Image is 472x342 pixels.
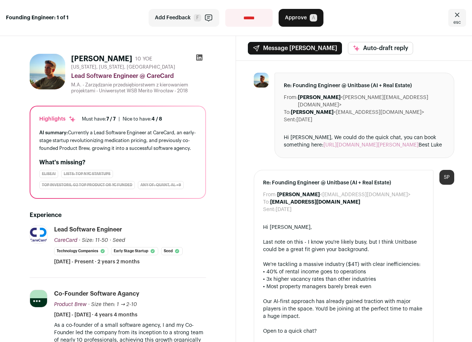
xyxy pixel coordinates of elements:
b: [PERSON_NAME] [277,192,320,197]
div: • 3x higher vacancy rates than other industries [263,276,424,283]
dd: <[EMAIL_ADDRESS][DOMAIN_NAME]> [277,191,410,198]
img: 2aa91fcf2cee969b11102565510580c909c40005a1536e6abd1e5cae271429a5.jpg [30,290,47,307]
div: Must have: [82,116,116,122]
dt: From: [284,94,298,109]
span: [US_STATE], [US_STATE], [GEOGRAPHIC_DATA] [71,64,175,70]
li: Seed [161,247,183,255]
span: · Size then: 1 → 2-10 [88,302,137,307]
span: 4 / 8 [152,116,162,121]
div: Any of: quant, AI, +9 [138,181,184,189]
li: Early Stage Startup [111,247,158,255]
span: A [310,14,317,22]
button: Add Feedback F [149,9,219,27]
span: 7 / 7 [106,116,116,121]
div: • Most property managers barely break even [263,283,424,290]
span: esc [453,19,461,25]
span: Add Feedback [155,14,191,22]
img: 1ad1693f33251572479de4a75212f89680747351bd49f98ad3be502a5bc28130 [254,73,269,88]
a: Close [448,9,466,27]
h2: What's missing? [39,158,196,167]
div: Hi [PERSON_NAME], We could do the quick chat, you can book something here: Best Luke [284,134,445,149]
div: M.A. - Zarządzanie przedsiębiorstwem z kierowaniem projektami - Uniwersytet WSB Merito Wrocław - ... [71,82,206,94]
b: [PERSON_NAME] [291,110,333,115]
div: Lead Software Engineer @ CareCard [71,72,206,80]
div: 10 YOE [135,55,152,63]
li: Technology Companies [54,247,108,255]
div: Our AI-first approach has already gained traction with major players in the space. You'd be joini... [263,298,424,320]
dt: Sent: [263,206,276,213]
div: Lead Software Engineer [54,226,122,234]
span: Re: Founding Engineer @ Unitbase (AI + Real Estate) [284,82,445,89]
div: Co-Founder Software Agancy [54,290,139,298]
div: Open to a quick chat? [263,328,424,335]
img: 1ad1693f33251572479de4a75212f89680747351bd49f98ad3be502a5bc28130 [30,54,65,89]
dt: From: [263,191,277,198]
span: [DATE] - Present · 2 years 2 months [54,258,140,266]
div: Top Investors, G2 Top Product or YC Funded [39,181,135,189]
dd: <[PERSON_NAME][EMAIL_ADDRESS][DOMAIN_NAME]> [298,94,445,109]
span: F [194,14,201,22]
button: Approve A [279,9,323,27]
div: Lists: Top NYC Startups [61,170,113,178]
dt: Sent: [284,116,296,124]
span: Approve [285,14,307,22]
div: SP [439,170,454,185]
span: Product Brew [54,302,87,307]
dt: To: [284,109,291,116]
dt: To: [263,198,270,206]
div: Hi [PERSON_NAME], [263,224,424,231]
div: Highlights [39,115,76,123]
span: CareCard [54,238,77,243]
b: [EMAIL_ADDRESS][DOMAIN_NAME] [270,200,360,205]
img: f17f351f7c03186ce3a4933678dcde1dd5bac7f6e5049d2b6f3c2012405e5663.jpg [30,228,47,241]
div: Nice to have: [123,116,162,122]
strong: Founding Engineer: 1 of 1 [6,14,69,22]
span: Seed [113,238,125,243]
ul: | [82,116,162,122]
dd: [DATE] [296,116,312,124]
div: Last note on this - I know you're likely busy, but I think Unitbase could be a great fit given yo... [263,239,424,253]
span: Re: Founding Engineer @ Unitbase (AI + Real Estate) [263,179,424,187]
span: [DATE] - [DATE] · 4 years 4 months [54,311,137,319]
div: • 40% of rental income goes to operations [263,268,424,276]
dd: <[EMAIL_ADDRESS][DOMAIN_NAME]> [291,109,424,116]
div: We're tackling a massive industry ($4T) with clear inefficiencies: [263,261,424,268]
span: · Size: 11-50 [79,238,108,243]
dd: [DATE] [276,206,292,213]
span: AI summary: [39,130,68,135]
h1: [PERSON_NAME] [71,54,132,64]
button: Auto-draft reply [348,42,413,55]
h2: Experience [30,211,206,220]
span: · [110,237,111,244]
div: Currently a Lead Software Engineer at CareCard, an early-stage startup revolutionizing medication... [39,129,196,152]
a: [URL][DOMAIN_NAME][PERSON_NAME] [323,142,419,148]
b: [PERSON_NAME] [298,95,340,100]
button: Message [PERSON_NAME] [248,42,342,55]
div: EliseAI [39,170,58,178]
